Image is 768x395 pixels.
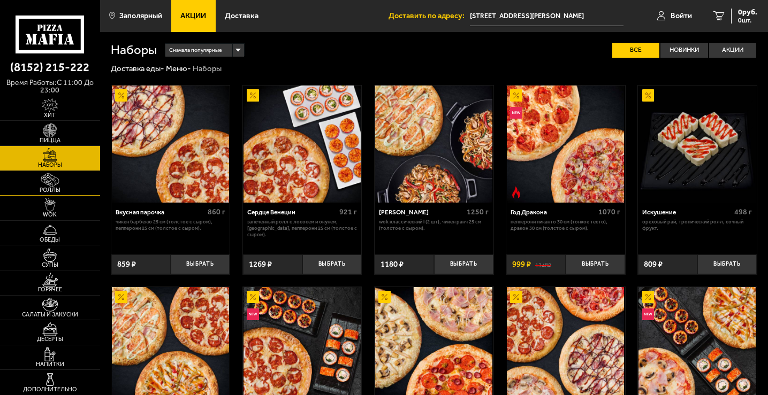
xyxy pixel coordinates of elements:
[512,260,531,268] span: 999 ₽
[642,219,752,231] p: Ореховый рай, Тропический ролл, Сочный фрукт.
[511,208,596,216] div: Год Дракона
[738,9,757,16] span: 0 руб.
[375,86,493,203] a: Вилла Капри
[169,43,222,58] span: Сначала популярные
[116,219,225,231] p: Чикен Барбекю 25 см (толстое с сыром), Пепперони 25 см (толстое с сыром).
[247,208,337,216] div: Сердце Венеции
[511,219,620,231] p: Пепперони Пиканто 30 см (тонкое тесто), Дракон 30 см (толстое с сыром).
[249,260,272,268] span: 1269 ₽
[510,291,522,303] img: Акционный
[470,6,623,26] input: Ваш адрес доставки
[115,291,127,303] img: Акционный
[244,86,361,203] img: Сердце Венеции
[642,208,732,216] div: Искушение
[709,43,756,58] label: Акции
[642,291,654,303] img: Акционный
[208,207,225,216] span: 860 г
[510,89,522,101] img: Акционный
[510,187,522,198] img: Острое блюдо
[117,260,136,268] span: 859 ₽
[507,86,624,203] img: Год Дракона
[111,44,157,57] h1: Наборы
[375,86,492,203] img: Вилла Капри
[111,64,164,73] a: Доставка еды-
[247,291,258,303] img: Акционный
[115,89,127,101] img: Акционный
[225,12,258,20] span: Доставка
[697,254,757,274] button: Выбрать
[381,260,404,268] span: 1180 ₽
[434,254,493,274] button: Выбрать
[247,89,258,101] img: Акционный
[467,207,489,216] span: 1250 г
[566,254,625,274] button: Выбрать
[642,89,654,101] img: Акционный
[535,260,551,268] s: 1348 ₽
[642,308,654,320] img: Новинка
[247,219,357,238] p: Запеченный ролл с лососем и окунем, [GEOGRAPHIC_DATA], Пепперони 25 см (толстое с сыром).
[119,12,162,20] span: Заполярный
[111,86,230,203] a: АкционныйВкусная парочка
[638,86,756,203] img: Искушение
[193,64,222,74] div: Наборы
[612,43,659,58] label: Все
[339,207,357,216] span: 921 г
[379,208,464,216] div: [PERSON_NAME]
[671,12,692,20] span: Войти
[171,254,230,274] button: Выбрать
[389,12,470,20] span: Доставить по адресу:
[734,207,752,216] span: 498 г
[116,208,205,216] div: Вкусная парочка
[166,64,191,73] a: Меню-
[510,107,522,119] img: Новинка
[660,43,708,58] label: Новинки
[112,86,229,203] img: Вкусная парочка
[470,6,623,26] span: Мурманская область, Печенгский муниципальный округ, улица Бабикова, 19
[379,219,489,231] p: Wok классический L (2 шт), Чикен Ранч 25 см (толстое с сыром).
[738,17,757,24] span: 0 шт.
[302,254,362,274] button: Выбрать
[506,86,625,203] a: АкционныйНовинкаОстрое блюдоГод Дракона
[598,207,620,216] span: 1070 г
[243,86,362,203] a: АкционныйСердце Венеции
[378,291,390,303] img: Акционный
[638,86,757,203] a: АкционныйИскушение
[644,260,663,268] span: 809 ₽
[180,12,206,20] span: Акции
[247,308,258,320] img: Новинка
